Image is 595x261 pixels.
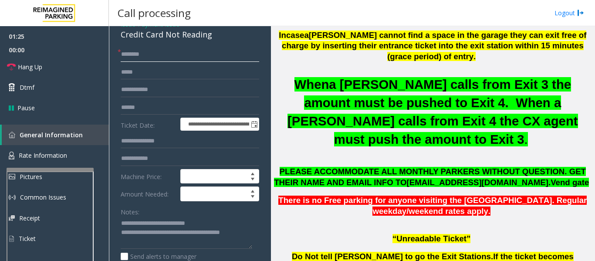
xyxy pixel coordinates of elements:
[18,62,42,71] span: Hang Up
[274,167,586,187] span: PLEASE ACCOMMODATE ALL MONTHLY PARKERS WITHOUT QUESTION. GET THEIR NAME AND EMAIL INFO TO
[9,132,15,138] img: 'icon'
[554,8,584,17] a: Logout
[247,176,259,183] span: Decrease value
[577,8,584,17] img: logout
[279,31,286,40] span: In
[287,77,578,146] span: a [PERSON_NAME] calls from Exit 3 the amount must be pushed to Exit 4. When a [PERSON_NAME] calls...
[407,178,551,187] span: [EMAIL_ADDRESS][DOMAIN_NAME].
[121,204,139,217] label: Notes:
[121,252,196,261] label: Send alerts to manager
[9,152,14,159] img: 'icon'
[135,20,179,28] span: -
[247,187,259,194] span: Increase value
[121,29,259,41] div: Credit Card Not Reading
[2,125,109,145] a: General Information
[551,178,589,187] span: Vend gate
[113,2,195,24] h3: Call processing
[247,194,259,201] span: Decrease value
[524,132,528,146] span: .
[17,103,35,112] span: Pause
[20,131,83,139] span: General Information
[292,252,493,261] span: Do Not tell [PERSON_NAME] to go the Exit Stations.
[118,186,178,201] label: Amount Needed:
[118,118,178,131] label: Ticket Date:
[118,169,178,184] label: Machine Price:
[304,31,308,40] span: a
[20,83,34,92] span: Dtmf
[278,196,587,216] span: There is no Free parking for anyone visiting the [GEOGRAPHIC_DATA]. Regular weekday/weekend rates...
[294,77,329,92] span: When
[282,31,586,61] span: [PERSON_NAME] cannot find a space in the garage they can exit free of charge by inserting their e...
[249,118,259,130] span: Toggle popup
[286,31,304,40] span: case
[392,234,470,243] span: “Unreadable Ticket”
[247,169,259,176] span: Increase value
[19,151,67,159] span: Rate Information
